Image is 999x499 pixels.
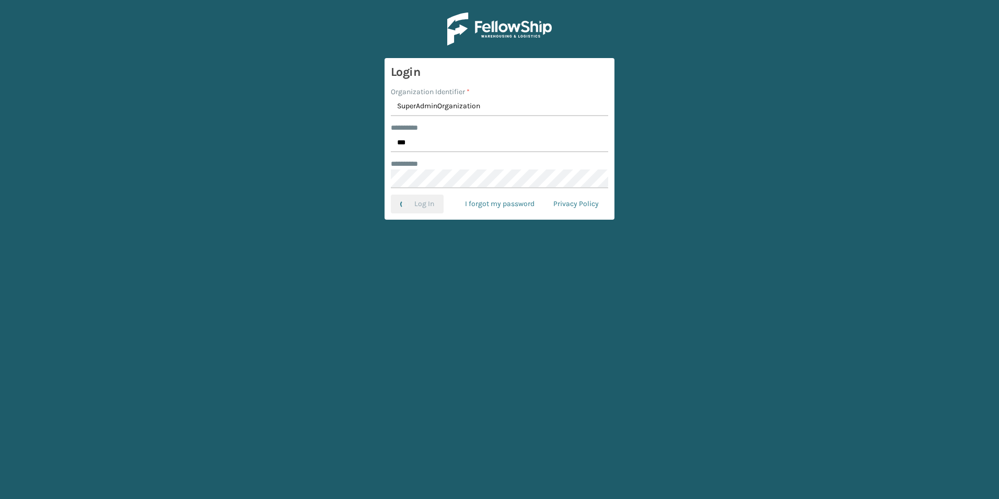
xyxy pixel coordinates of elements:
a: I forgot my password [456,195,544,213]
button: Log In [391,195,444,213]
a: Privacy Policy [544,195,608,213]
img: Logo [447,13,552,46]
h3: Login [391,64,608,80]
label: Organization Identifier [391,86,470,97]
